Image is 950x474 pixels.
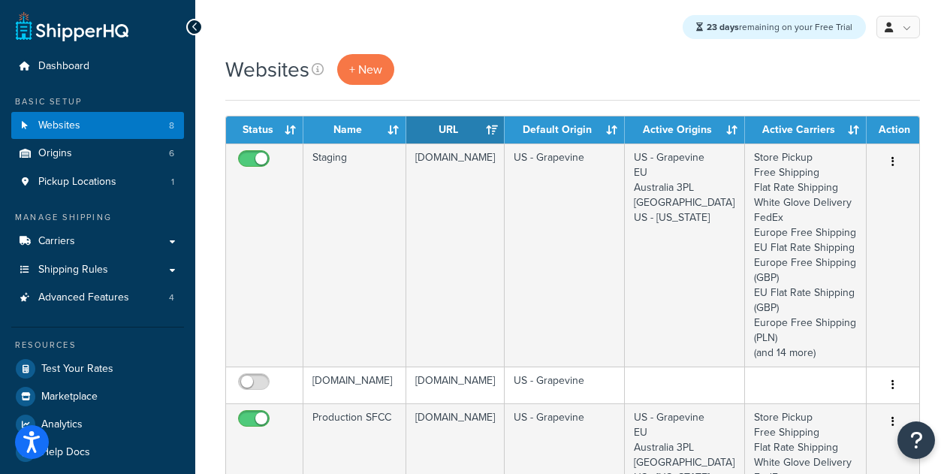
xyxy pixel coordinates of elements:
button: Open Resource Center [897,421,935,459]
th: Active Carriers: activate to sort column ascending [745,116,867,143]
span: Origins [38,147,72,160]
a: Advanced Features 4 [11,284,184,312]
a: Shipping Rules [11,256,184,284]
th: Status: activate to sort column ascending [226,116,303,143]
th: Action [867,116,919,143]
a: Dashboard [11,53,184,80]
td: Store Pickup Free Shipping Flat Rate Shipping White Glove Delivery FedEx Europe Free Shipping EU ... [745,143,867,367]
span: Shipping Rules [38,264,108,276]
span: Help Docs [41,446,90,459]
h1: Websites [225,55,309,84]
a: Marketplace [11,383,184,410]
th: Name: activate to sort column ascending [303,116,406,143]
span: Dashboard [38,60,89,73]
td: US - Grapevine EU Australia 3PL [GEOGRAPHIC_DATA] US - [US_STATE] [625,143,745,367]
span: 6 [169,147,174,160]
li: Advanced Features [11,284,184,312]
a: Analytics [11,411,184,438]
td: [DOMAIN_NAME] [303,367,406,403]
div: Manage Shipping [11,211,184,224]
th: URL: activate to sort column ascending [406,116,505,143]
td: Staging [303,143,406,367]
td: [DOMAIN_NAME] [406,367,505,403]
span: Websites [38,119,80,132]
a: Test Your Rates [11,355,184,382]
span: 8 [169,119,174,132]
th: Default Origin: activate to sort column ascending [505,116,625,143]
span: + New [349,61,382,78]
a: Websites 8 [11,112,184,140]
span: Advanced Features [38,291,129,304]
a: Origins 6 [11,140,184,168]
span: 1 [171,176,174,189]
span: Pickup Locations [38,176,116,189]
td: US - Grapevine [505,367,625,403]
span: Analytics [41,418,83,431]
a: Pickup Locations 1 [11,168,184,196]
li: Pickup Locations [11,168,184,196]
a: Carriers [11,228,184,255]
div: remaining on your Free Trial [683,15,866,39]
a: ShipperHQ Home [16,11,128,41]
a: + New [337,54,394,85]
span: Marketplace [41,391,98,403]
td: US - Grapevine [505,143,625,367]
span: 4 [169,291,174,304]
a: Help Docs [11,439,184,466]
td: [DOMAIN_NAME] [406,143,505,367]
span: Test Your Rates [41,363,113,376]
div: Resources [11,339,184,352]
li: Websites [11,112,184,140]
strong: 23 days [707,20,739,34]
span: Carriers [38,235,75,248]
div: Basic Setup [11,95,184,108]
li: Origins [11,140,184,168]
th: Active Origins: activate to sort column ascending [625,116,745,143]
